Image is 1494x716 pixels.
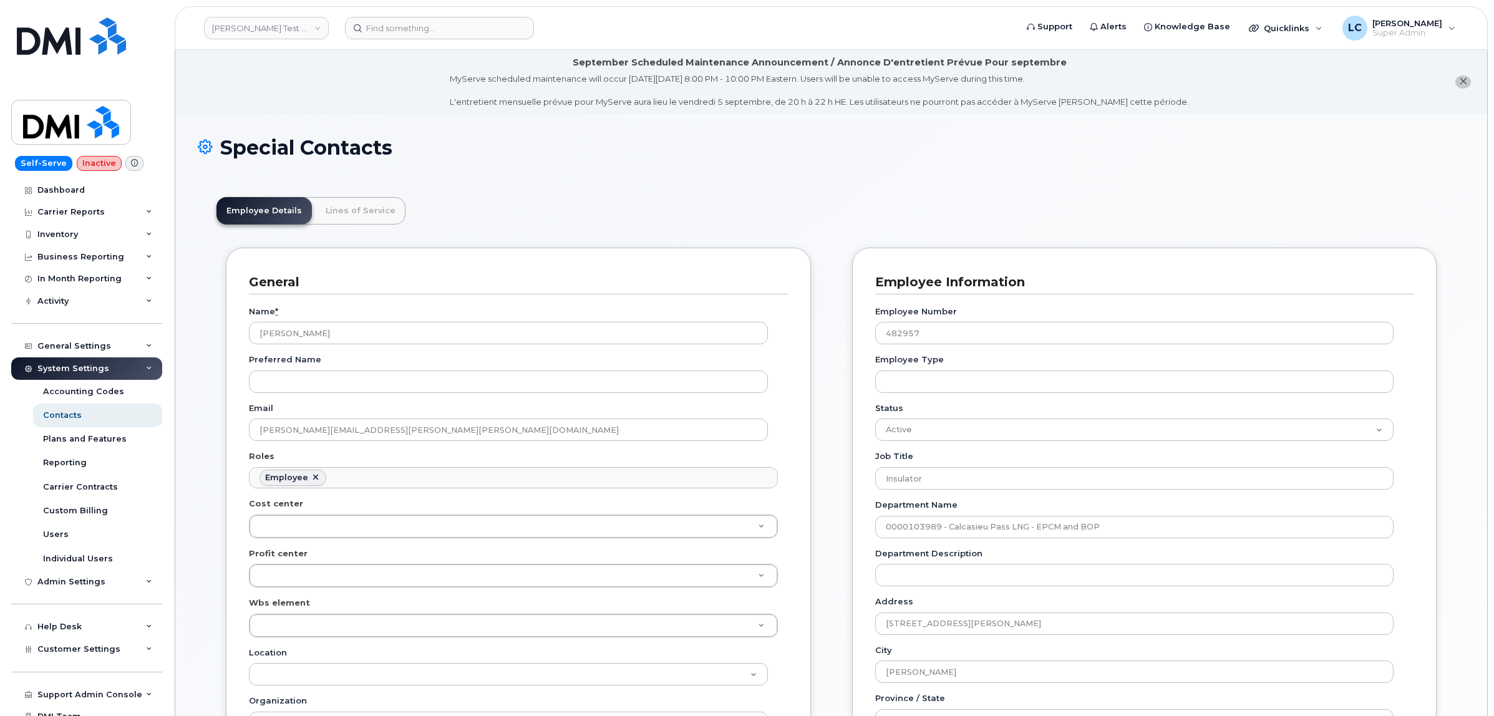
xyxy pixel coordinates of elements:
[249,498,303,510] label: Cost center
[875,354,944,365] label: Employee Type
[275,306,278,316] abbr: required
[875,450,913,462] label: Job Title
[249,402,273,414] label: Email
[249,306,278,317] label: Name
[875,499,958,511] label: Department Name
[265,473,308,483] div: Employee
[249,647,287,659] label: Location
[1455,75,1471,89] button: close notification
[249,597,310,609] label: Wbs element
[573,56,1067,69] div: September Scheduled Maintenance Announcement / Annonce D'entretient Prévue Pour septembre
[875,274,1405,291] h3: Employee Information
[216,197,312,225] a: Employee Details
[875,548,982,559] label: Department Description
[875,692,945,704] label: Province / State
[249,274,779,291] h3: General
[249,450,274,462] label: Roles
[316,197,405,225] a: Lines of Service
[249,695,307,707] label: Organization
[249,548,308,559] label: Profit center
[875,402,903,414] label: Status
[875,306,957,317] label: Employee Number
[450,73,1189,108] div: MyServe scheduled maintenance will occur [DATE][DATE] 8:00 PM - 10:00 PM Eastern. Users will be u...
[875,644,892,656] label: City
[875,596,913,607] label: Address
[198,137,1465,158] h1: Special Contacts
[249,354,321,365] label: Preferred Name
